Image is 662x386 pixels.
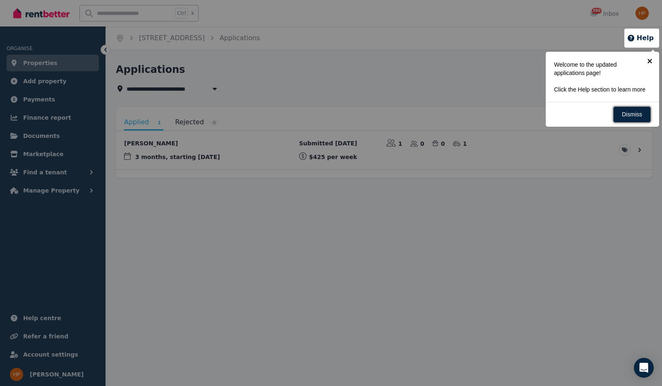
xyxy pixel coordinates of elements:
button: Help [627,33,654,43]
p: Welcome to the updated applications page! [554,60,646,77]
div: Open Intercom Messenger [634,358,654,378]
a: Dismiss [613,106,651,123]
a: × [640,52,659,70]
p: Click the Help section to learn more [554,85,646,94]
